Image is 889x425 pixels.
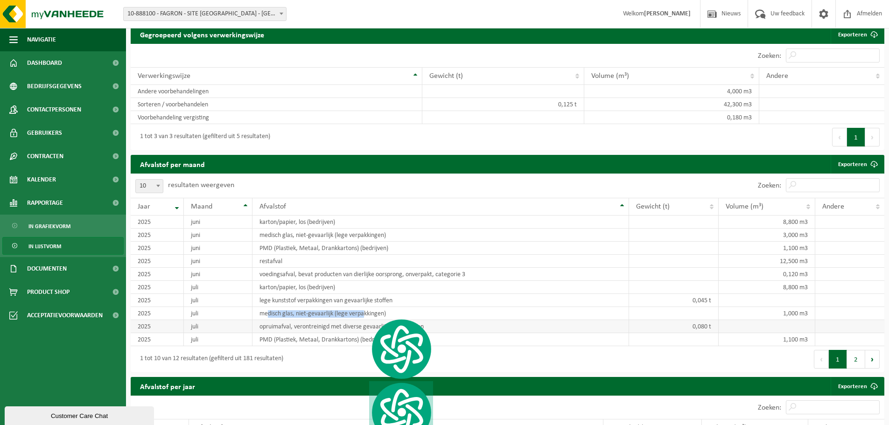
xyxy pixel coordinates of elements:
[758,52,781,60] label: Zoeken:
[822,203,844,210] span: Andere
[131,229,184,242] td: 2025
[252,229,629,242] td: medisch glas, niet-gevaarlijk (lege verpakkingen)
[422,98,584,111] td: 0,125 t
[252,307,629,320] td: medisch glas, niet-gevaarlijk (lege verpakkingen)
[719,281,815,294] td: 8,800 m3
[131,111,422,124] td: Voorbehandeling vergisting
[136,180,163,193] span: 10
[27,28,56,51] span: Navigatie
[131,242,184,255] td: 2025
[184,281,252,294] td: juli
[766,72,788,80] span: Andere
[27,191,63,215] span: Rapportage
[27,304,103,327] span: Acceptatievoorwaarden
[252,281,629,294] td: karton/papier, los (bedrijven)
[719,307,815,320] td: 1,000 m3
[832,128,847,146] button: Previous
[865,128,880,146] button: Next
[138,203,150,210] span: Jaar
[584,85,759,98] td: 4,000 m3
[184,320,252,333] td: juli
[847,128,865,146] button: 1
[131,377,204,395] h2: Afvalstof per jaar
[191,203,212,210] span: Maand
[184,229,252,242] td: juni
[719,333,815,346] td: 1,100 m3
[829,350,847,369] button: 1
[429,72,463,80] span: Gewicht (t)
[644,10,691,17] strong: [PERSON_NAME]
[252,242,629,255] td: PMD (Plastiek, Metaal, Drankkartons) (bedrijven)
[27,145,63,168] span: Contracten
[27,280,70,304] span: Product Shop
[831,155,883,174] a: Exporteren
[131,155,214,173] h2: Afvalstof per maand
[27,51,62,75] span: Dashboard
[135,179,163,193] span: 10
[184,307,252,320] td: juli
[27,75,82,98] span: Bedrijfsgegevens
[252,320,629,333] td: opruimafval, verontreinigd met diverse gevaarlijke afvalstoffen
[865,350,880,369] button: Next
[726,203,763,210] span: Volume (m³)
[831,25,883,44] a: Exporteren
[131,25,273,43] h2: Gegroepeerd volgens verwerkingswijze
[131,333,184,346] td: 2025
[636,203,670,210] span: Gewicht (t)
[252,216,629,229] td: karton/papier, los (bedrijven)
[27,168,56,191] span: Kalender
[584,111,759,124] td: 0,180 m3
[831,377,883,396] a: Exporteren
[758,182,781,189] label: Zoeken:
[131,307,184,320] td: 2025
[138,72,190,80] span: Verwerkingswijze
[252,268,629,281] td: voedingsafval, bevat producten van dierlijke oorsprong, onverpakt, categorie 3
[719,242,815,255] td: 1,100 m3
[131,85,422,98] td: Andere voorbehandelingen
[184,216,252,229] td: juni
[591,72,629,80] span: Volume (m³)
[123,7,287,21] span: 10-888100 - FAGRON - SITE BORNEM - BORNEM
[814,350,829,369] button: Previous
[252,255,629,268] td: restafval
[629,320,719,333] td: 0,080 t
[629,294,719,307] td: 0,045 t
[135,351,283,368] div: 1 tot 10 van 12 resultaten (gefilterd uit 181 resultaten)
[131,320,184,333] td: 2025
[27,98,81,121] span: Contactpersonen
[131,255,184,268] td: 2025
[184,333,252,346] td: juli
[27,121,62,145] span: Gebruikers
[758,404,781,411] label: Zoeken:
[131,98,422,111] td: Sorteren / voorbehandelen
[5,404,156,425] iframe: chat widget
[27,257,67,280] span: Documenten
[369,318,433,380] img: logo.svg
[168,181,234,189] label: resultaten weergeven
[131,268,184,281] td: 2025
[184,242,252,255] td: juni
[131,216,184,229] td: 2025
[124,7,286,21] span: 10-888100 - FAGRON - SITE BORNEM - BORNEM
[131,281,184,294] td: 2025
[259,203,286,210] span: Afvalstof
[184,255,252,268] td: juni
[252,294,629,307] td: lege kunststof verpakkingen van gevaarlijke stoffen
[847,350,865,369] button: 2
[135,129,270,146] div: 1 tot 3 van 3 resultaten (gefilterd uit 5 resultaten)
[584,98,759,111] td: 42,300 m3
[28,237,61,255] span: In lijstvorm
[2,217,124,235] a: In grafiekvorm
[184,294,252,307] td: juli
[184,268,252,281] td: juni
[252,333,629,346] td: PMD (Plastiek, Metaal, Drankkartons) (bedrijven)
[719,216,815,229] td: 8,800 m3
[28,217,70,235] span: In grafiekvorm
[719,255,815,268] td: 12,500 m3
[2,237,124,255] a: In lijstvorm
[719,268,815,281] td: 0,120 m3
[131,294,184,307] td: 2025
[719,229,815,242] td: 3,000 m3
